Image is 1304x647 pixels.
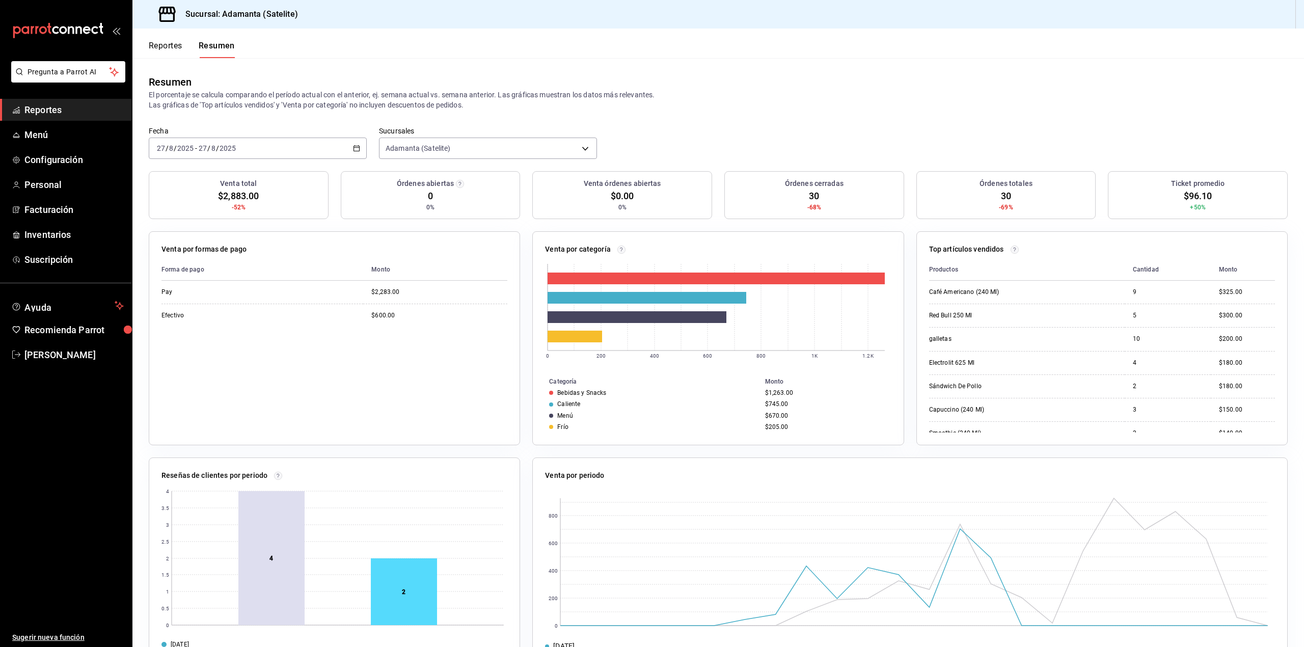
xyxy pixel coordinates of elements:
[232,203,246,212] span: -52%
[1211,259,1275,281] th: Monto
[1190,203,1206,212] span: +50%
[363,259,507,281] th: Monto
[557,389,606,396] div: Bebidas y Snacks
[765,389,887,396] div: $1,263.00
[24,153,124,167] span: Configuración
[24,348,124,362] span: [PERSON_NAME]
[428,189,433,203] span: 0
[156,144,166,152] input: --
[809,189,819,203] span: 30
[1133,406,1203,414] div: 3
[584,178,661,189] h3: Venta órdenes abiertas
[756,353,766,359] text: 800
[166,522,169,528] text: 3
[1133,382,1203,391] div: 2
[174,144,177,152] span: /
[24,203,124,217] span: Facturación
[161,288,263,296] div: Pay
[207,144,210,152] span: /
[807,203,822,212] span: -68%
[112,26,120,35] button: open_drawer_menu
[1184,189,1212,203] span: $96.10
[761,376,904,387] th: Monto
[546,353,549,359] text: 0
[785,178,844,189] h3: Órdenes cerradas
[929,288,1031,296] div: Café Americano (240 Ml)
[426,203,434,212] span: 0%
[596,353,606,359] text: 200
[545,470,604,481] p: Venta por periodo
[1125,259,1211,281] th: Cantidad
[1133,429,1203,438] div: 2
[557,423,568,430] div: Frío
[211,144,216,152] input: --
[177,144,194,152] input: ----
[929,311,1031,320] div: Red Bull 250 Ml
[161,311,263,320] div: Efectivo
[1219,429,1275,438] div: $140.00
[12,632,124,643] span: Sugerir nueva función
[149,74,192,90] div: Resumen
[1133,311,1203,320] div: 5
[166,589,169,595] text: 1
[1133,359,1203,367] div: 4
[220,178,257,189] h3: Venta total
[371,288,507,296] div: $2,283.00
[161,259,363,281] th: Forma de pago
[24,253,124,266] span: Suscripción
[929,382,1031,391] div: Sándwich De Pollo
[177,8,298,20] h3: Sucursal: Adamanta (Satelite)
[765,412,887,419] div: $670.00
[650,353,659,359] text: 400
[549,568,558,574] text: 400
[929,335,1031,343] div: galletas
[24,178,124,192] span: Personal
[379,127,597,134] label: Sucursales
[169,144,174,152] input: --
[149,41,235,58] div: navigation tabs
[863,353,874,359] text: 1.2K
[218,189,259,203] span: $2,883.00
[219,144,236,152] input: ----
[929,429,1031,438] div: Smoothie (240 Ml)
[198,144,207,152] input: --
[1219,359,1275,367] div: $180.00
[999,203,1013,212] span: -69%
[161,505,169,511] text: 3.5
[557,412,573,419] div: Menú
[929,259,1125,281] th: Productos
[765,400,887,408] div: $745.00
[929,359,1031,367] div: Electrolit 625 Ml
[703,353,712,359] text: 600
[980,178,1033,189] h3: Órdenes totales
[166,144,169,152] span: /
[1219,335,1275,343] div: $200.00
[166,489,169,494] text: 4
[199,41,235,58] button: Resumen
[24,128,124,142] span: Menú
[545,244,611,255] p: Venta por categoría
[1133,288,1203,296] div: 9
[149,90,1288,110] p: El porcentaje se calcula comparando el período actual con el anterior, ej. semana actual vs. sema...
[24,103,124,117] span: Reportes
[28,67,110,77] span: Pregunta a Parrot AI
[149,127,367,134] label: Fecha
[618,203,627,212] span: 0%
[161,244,247,255] p: Venta por formas de pago
[24,228,124,241] span: Inventarios
[371,311,507,320] div: $600.00
[811,353,818,359] text: 1K
[555,623,558,629] text: 0
[386,143,451,153] span: Adamanta (Satelite)
[1133,335,1203,343] div: 10
[549,596,558,601] text: 200
[166,556,169,561] text: 2
[1219,288,1275,296] div: $325.00
[929,244,1004,255] p: Top artículos vendidos
[166,623,169,628] text: 0
[1001,189,1011,203] span: 30
[24,300,111,312] span: Ayuda
[24,323,124,337] span: Recomienda Parrot
[11,61,125,83] button: Pregunta a Parrot AI
[1171,178,1225,189] h3: Ticket promedio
